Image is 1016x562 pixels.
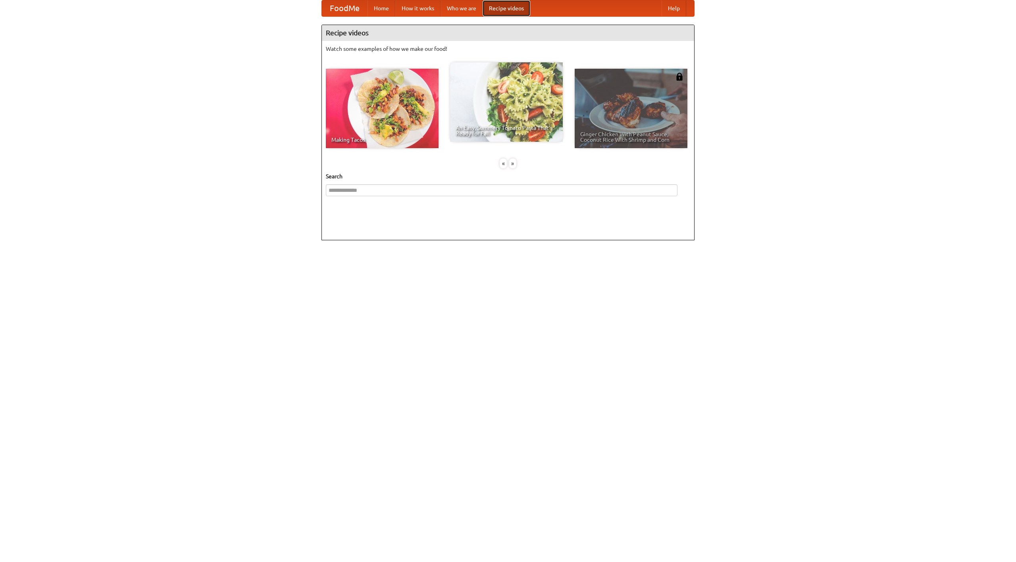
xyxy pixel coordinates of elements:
a: Home [368,0,395,16]
a: Help [662,0,686,16]
img: 483408.png [675,73,683,81]
div: « [500,158,507,168]
a: An Easy, Summery Tomato Pasta That's Ready for Fall [450,62,563,142]
p: Watch some examples of how we make our food! [326,45,690,53]
a: Making Tacos [326,69,439,148]
span: Making Tacos [331,137,433,143]
a: Recipe videos [483,0,530,16]
a: FoodMe [322,0,368,16]
a: Who we are [441,0,483,16]
h5: Search [326,172,690,180]
span: An Easy, Summery Tomato Pasta That's Ready for Fall [456,125,557,136]
div: » [509,158,516,168]
a: How it works [395,0,441,16]
h4: Recipe videos [322,25,694,41]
